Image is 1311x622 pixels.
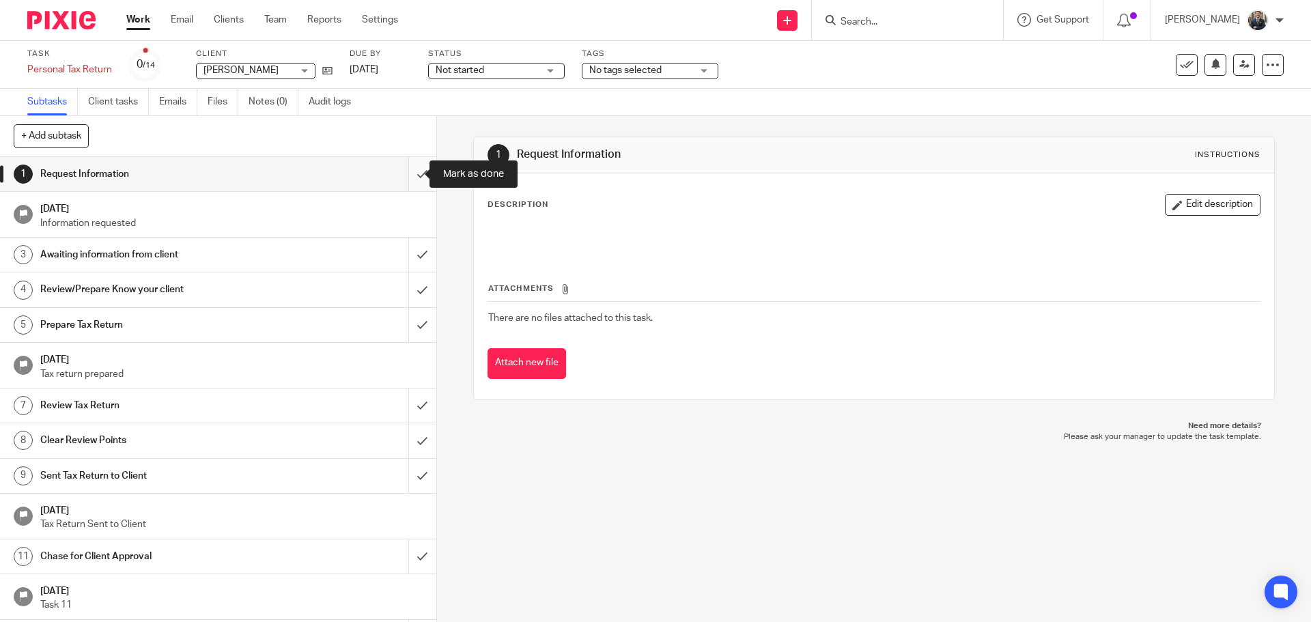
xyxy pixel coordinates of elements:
[350,48,411,59] label: Due by
[40,164,277,184] h1: Request Information
[307,13,341,27] a: Reports
[40,350,423,367] h1: [DATE]
[589,66,662,75] span: No tags selected
[40,367,423,381] p: Tax return prepared
[488,313,653,323] span: There are no files attached to this task.
[1037,15,1089,25] span: Get Support
[14,431,33,450] div: 8
[196,48,333,59] label: Client
[27,48,112,59] label: Task
[40,395,277,416] h1: Review Tax Return
[14,547,33,566] div: 11
[40,518,423,531] p: Tax Return Sent to Client
[40,546,277,567] h1: Chase for Client Approval
[249,89,298,115] a: Notes (0)
[839,16,962,29] input: Search
[14,124,89,147] button: + Add subtask
[40,216,423,230] p: Information requested
[126,13,150,27] a: Work
[40,430,277,451] h1: Clear Review Points
[14,466,33,485] div: 9
[14,281,33,300] div: 4
[488,348,566,379] button: Attach new file
[14,245,33,264] div: 3
[208,89,238,115] a: Files
[27,63,112,76] div: Personal Tax Return
[40,244,277,265] h1: Awaiting information from client
[143,61,155,69] small: /14
[362,13,398,27] a: Settings
[40,279,277,300] h1: Review/Prepare Know your client
[1247,10,1269,31] img: Headshot.jpg
[487,432,1260,442] p: Please ask your manager to update the task template.
[40,598,423,612] p: Task 11
[488,199,548,210] p: Description
[40,315,277,335] h1: Prepare Tax Return
[27,11,96,29] img: Pixie
[40,466,277,486] h1: Sent Tax Return to Client
[264,13,287,27] a: Team
[159,89,197,115] a: Emails
[436,66,484,75] span: Not started
[488,285,554,292] span: Attachments
[171,13,193,27] a: Email
[14,165,33,184] div: 1
[428,48,565,59] label: Status
[309,89,361,115] a: Audit logs
[1195,150,1260,160] div: Instructions
[40,500,423,518] h1: [DATE]
[203,66,279,75] span: [PERSON_NAME]
[1165,13,1240,27] p: [PERSON_NAME]
[350,65,378,74] span: [DATE]
[1165,194,1260,216] button: Edit description
[14,315,33,335] div: 5
[40,581,423,598] h1: [DATE]
[27,89,78,115] a: Subtasks
[582,48,718,59] label: Tags
[487,421,1260,432] p: Need more details?
[40,199,423,216] h1: [DATE]
[488,144,509,166] div: 1
[137,57,155,72] div: 0
[88,89,149,115] a: Client tasks
[14,396,33,415] div: 7
[517,147,903,162] h1: Request Information
[214,13,244,27] a: Clients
